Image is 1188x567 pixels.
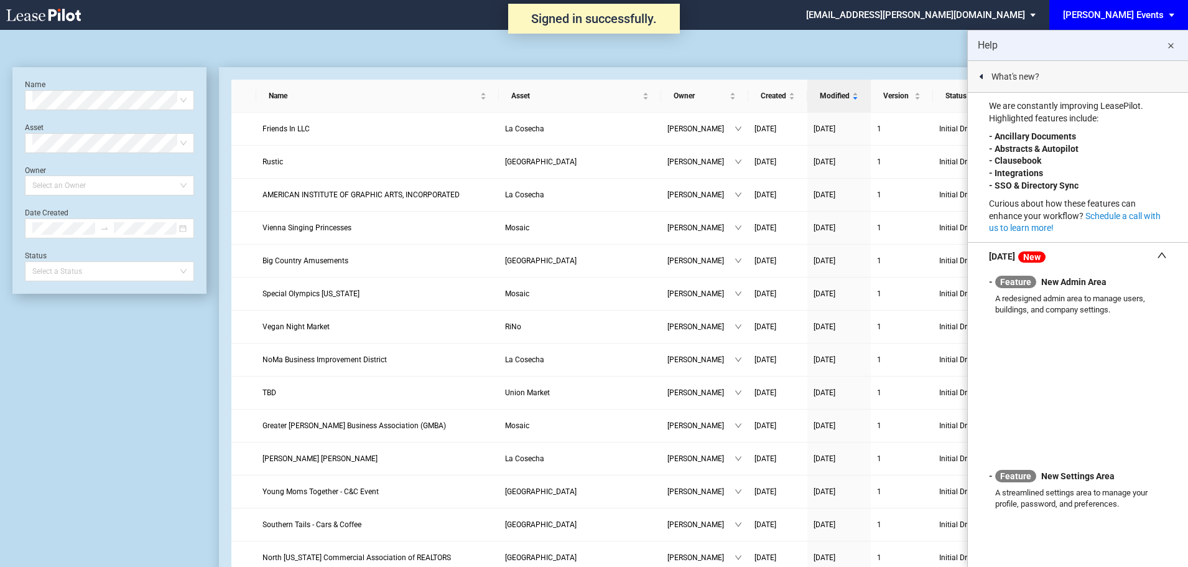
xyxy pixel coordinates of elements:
a: [GEOGRAPHIC_DATA] [505,485,655,498]
span: Special Olympics Virginia [262,289,360,298]
a: Vienna Singing Princesses [262,222,493,234]
a: [GEOGRAPHIC_DATA] [505,156,655,168]
a: La Cosecha [505,123,655,135]
span: Created [761,90,786,102]
th: Owner [661,80,748,113]
div: Signed in successfully. [508,4,680,34]
a: Mosaic [505,222,655,234]
span: [PERSON_NAME] [667,551,735,564]
span: 1 [877,223,881,232]
span: [DATE] [814,322,835,331]
span: 1 [877,289,881,298]
a: [DATE] [814,387,865,399]
span: Greater Merrifield Business Association (GMBA) [262,421,446,430]
span: down [735,389,742,396]
span: TBD [262,388,276,397]
span: Preston Royal - East [505,553,577,562]
span: Initial Draft [939,255,1013,267]
span: [DATE] [754,454,776,463]
span: Initial Draft [939,354,1013,366]
a: [DATE] [814,485,865,498]
a: 1 [877,452,927,465]
span: down [735,191,742,199]
span: 1 [877,256,881,265]
span: [DATE] [814,157,835,166]
span: Mosaic [505,421,529,430]
span: [DATE] [754,190,776,199]
span: to [100,224,109,233]
span: [DATE] [814,553,835,562]
span: [DATE] [814,388,835,397]
a: [DATE] [814,452,865,465]
span: Initial Draft [939,156,1013,168]
span: [DATE] [754,487,776,496]
span: La Cosecha [505,355,544,364]
a: Mosaic [505,288,655,300]
span: Friends In LLC [262,124,310,133]
span: swap-right [100,224,109,233]
a: 1 [877,123,927,135]
span: [DATE] [754,256,776,265]
span: [DATE] [814,223,835,232]
span: Name [269,90,478,102]
span: [DATE] [814,190,835,199]
span: [DATE] [814,355,835,364]
label: Date Created [25,209,68,217]
a: [DATE] [754,222,801,234]
a: [DATE] [814,156,865,168]
label: Name [25,80,45,89]
span: North Texas Commercial Association of REALTORS [262,553,451,562]
span: Status [945,90,1005,102]
a: [DATE] [754,551,801,564]
a: 1 [877,387,927,399]
a: Big Country Amusements [262,255,493,267]
a: [DATE] [754,189,801,201]
span: La Cosecha [505,454,544,463]
span: Mosaic [505,223,529,232]
span: [DATE] [754,553,776,562]
span: down [735,290,742,298]
th: Name [256,80,499,113]
span: Initial Draft [939,419,1013,432]
span: down [735,356,742,363]
span: [PERSON_NAME] [667,189,735,201]
a: [DATE] [814,288,865,300]
a: [PERSON_NAME] [PERSON_NAME] [262,452,493,465]
span: down [735,323,742,330]
span: 1 [877,553,881,562]
span: 1 [877,421,881,430]
a: [GEOGRAPHIC_DATA] [505,255,655,267]
a: [DATE] [754,321,801,333]
a: [DATE] [754,354,801,366]
span: [DATE] [754,289,776,298]
a: Special Olympics [US_STATE] [262,288,493,300]
a: 1 [877,485,927,498]
a: 1 [877,354,927,366]
span: Uptown Park [505,157,577,166]
a: Friends In LLC [262,123,493,135]
a: [DATE] [814,419,865,432]
a: 1 [877,189,927,201]
span: [DATE] [814,454,835,463]
a: Mosaic [505,419,655,432]
th: Version [871,80,933,113]
a: [DATE] [754,387,801,399]
span: Mosaic [505,289,529,298]
a: Greater [PERSON_NAME] Business Association (GMBA) [262,419,493,432]
span: [PERSON_NAME] [667,452,735,465]
a: 1 [877,156,927,168]
span: [PERSON_NAME] [667,156,735,168]
span: Initial Draft [939,485,1013,498]
span: Version [883,90,912,102]
a: RiNo [505,321,655,333]
span: Freshfields Village [505,487,577,496]
span: Initial Draft [939,551,1013,564]
a: [DATE] [814,255,865,267]
a: La Cosecha [505,452,655,465]
a: [DATE] [754,485,801,498]
a: [DATE] [754,288,801,300]
a: [GEOGRAPHIC_DATA] [505,551,655,564]
span: [DATE] [754,223,776,232]
span: down [735,158,742,166]
span: Initial Draft [939,288,1013,300]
